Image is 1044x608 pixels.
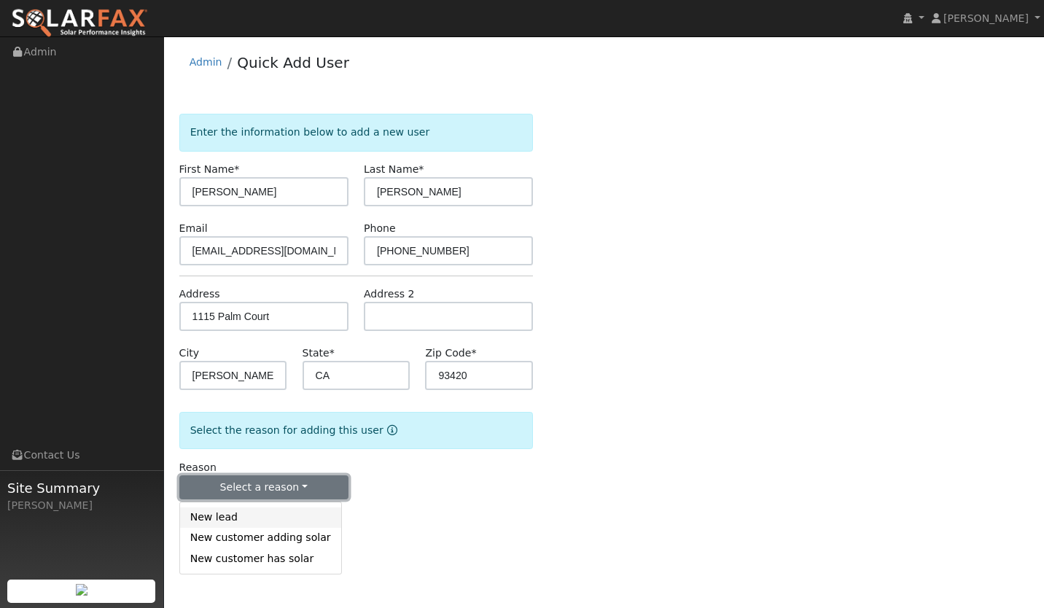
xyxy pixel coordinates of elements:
[330,347,335,359] span: Required
[180,548,341,569] a: New customer has solar
[364,287,415,302] label: Address 2
[179,162,240,177] label: First Name
[943,12,1029,24] span: [PERSON_NAME]
[180,528,341,548] a: New customer adding solar
[180,507,341,528] a: New lead
[234,163,239,175] span: Required
[471,347,476,359] span: Required
[11,8,148,39] img: SolarFax
[383,424,397,436] a: Reason for new user
[179,412,534,449] div: Select the reason for adding this user
[179,346,200,361] label: City
[425,346,476,361] label: Zip Code
[237,54,349,71] a: Quick Add User
[418,163,424,175] span: Required
[364,221,396,236] label: Phone
[179,221,208,236] label: Email
[303,346,335,361] label: State
[179,287,220,302] label: Address
[179,114,534,151] div: Enter the information below to add a new user
[7,478,156,498] span: Site Summary
[76,584,87,596] img: retrieve
[179,460,217,475] label: Reason
[179,475,348,500] button: Select a reason
[364,162,424,177] label: Last Name
[7,498,156,513] div: [PERSON_NAME]
[190,56,222,68] a: Admin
